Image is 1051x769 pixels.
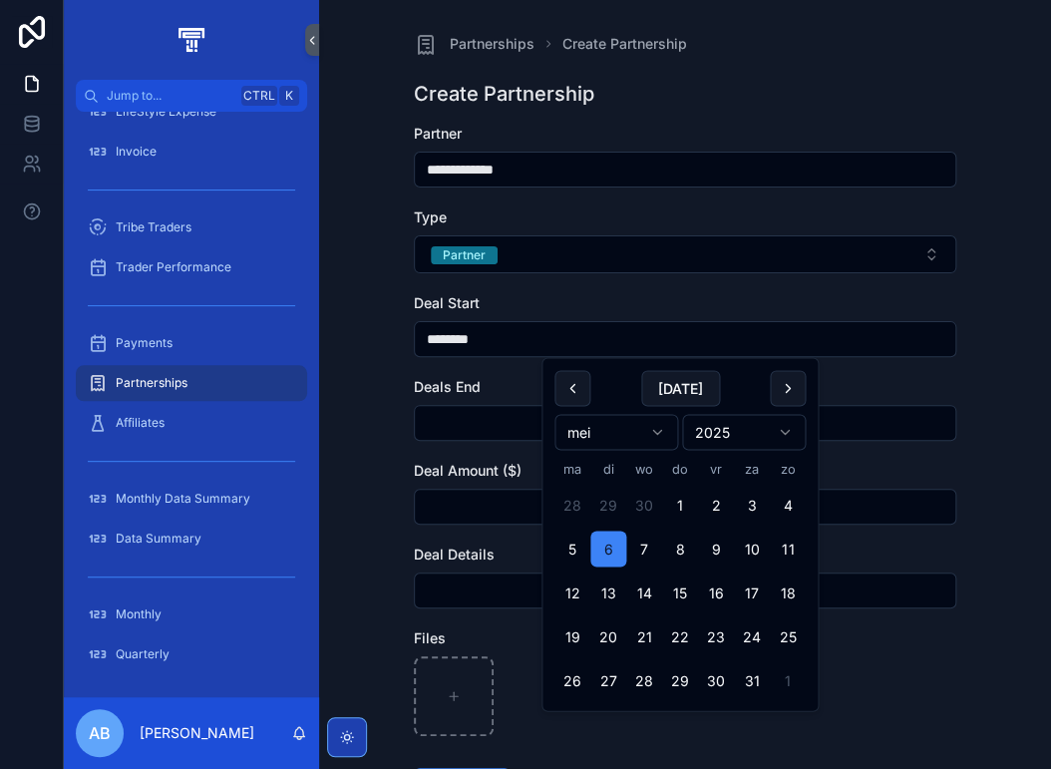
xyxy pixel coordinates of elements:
button: maandag 28 april 2025 [554,488,590,524]
img: App logo [175,24,207,56]
div: scrollable content [64,112,319,697]
th: dinsdag [590,458,626,479]
th: zaterdag [734,458,770,479]
span: Deal Start [414,294,480,311]
button: zondag 25 mei 2025 [770,619,806,655]
a: Partnerships [76,365,307,401]
h1: Create Partnership [414,80,594,108]
span: Monthly Data Summary [116,491,250,507]
span: Partnerships [450,34,534,54]
span: Data Summary [116,531,201,547]
span: Deal Amount ($) [414,462,522,479]
span: Quarterly [116,646,170,662]
a: Payments [76,325,307,361]
span: Tribe Traders [116,219,191,235]
span: Jump to... [107,88,233,104]
button: woensdag 21 mei 2025 [626,619,662,655]
a: Tribe Traders [76,209,307,245]
a: Create Partnership [562,34,687,54]
button: Jump to...CtrlK [76,80,307,112]
span: Files [414,629,446,646]
span: Monthly [116,606,162,622]
button: maandag 5 mei 2025 [554,532,590,568]
th: woensdag [626,458,662,479]
th: donderdag [662,458,698,479]
a: LifeStyle Expense [76,94,307,130]
button: Select Button [414,235,956,273]
a: Monthly [76,596,307,632]
span: Deal Details [414,546,495,563]
button: zondag 18 mei 2025 [770,576,806,611]
a: Quarterly [76,636,307,672]
button: zaterdag 31 mei 2025 [734,663,770,699]
button: woensdag 7 mei 2025 [626,532,662,568]
button: dinsdag 29 april 2025 [590,488,626,524]
span: K [281,88,297,104]
button: [DATE] [641,370,720,406]
span: AB [89,721,111,745]
button: maandag 26 mei 2025 [554,663,590,699]
span: LifeStyle Expense [116,104,216,120]
button: donderdag 8 mei 2025 [662,532,698,568]
a: Invoice [76,134,307,170]
p: [PERSON_NAME] [140,723,254,743]
button: maandag 19 mei 2025 [554,619,590,655]
a: Monthly Data Summary [76,481,307,517]
button: vrijdag 16 mei 2025 [698,576,734,611]
th: zondag [770,458,806,479]
a: Trader Performance [76,249,307,285]
button: donderdag 1 mei 2025 [662,488,698,524]
button: zondag 1 juni 2025 [770,663,806,699]
a: Data Summary [76,521,307,557]
button: donderdag 29 mei 2025 [662,663,698,699]
button: vrijdag 23 mei 2025 [698,619,734,655]
button: dinsdag 6 mei 2025, selected [590,532,626,568]
th: vrijdag [698,458,734,479]
span: Deals End [414,378,481,395]
button: zaterdag 3 mei 2025 [734,488,770,524]
button: donderdag 15 mei 2025 [662,576,698,611]
button: zaterdag 24 mei 2025 [734,619,770,655]
table: mei 2025 [554,458,806,698]
button: vrijdag 30 mei 2025 [698,663,734,699]
span: Invoice [116,144,157,160]
button: donderdag 22 mei 2025 [662,619,698,655]
a: Partnerships [414,32,534,56]
span: Affiliates [116,415,165,431]
button: maandag 12 mei 2025 [554,576,590,611]
span: Payments [116,335,173,351]
button: zaterdag 10 mei 2025 [734,532,770,568]
button: woensdag 28 mei 2025 [626,663,662,699]
span: Trader Performance [116,259,231,275]
span: Partnerships [116,375,187,391]
button: vrijdag 2 mei 2025 [698,488,734,524]
button: vrijdag 9 mei 2025 [698,532,734,568]
span: Partner [414,125,462,142]
button: dinsdag 20 mei 2025 [590,619,626,655]
button: zaterdag 17 mei 2025 [734,576,770,611]
button: zondag 4 mei 2025 [770,488,806,524]
button: woensdag 30 april 2025 [626,488,662,524]
button: dinsdag 13 mei 2025 [590,576,626,611]
a: Affiliates [76,405,307,441]
button: dinsdag 27 mei 2025 [590,663,626,699]
div: Partner [443,246,486,264]
th: maandag [554,458,590,479]
span: Type [414,208,447,225]
button: zondag 11 mei 2025 [770,532,806,568]
button: woensdag 14 mei 2025 [626,576,662,611]
span: Ctrl [241,86,277,106]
